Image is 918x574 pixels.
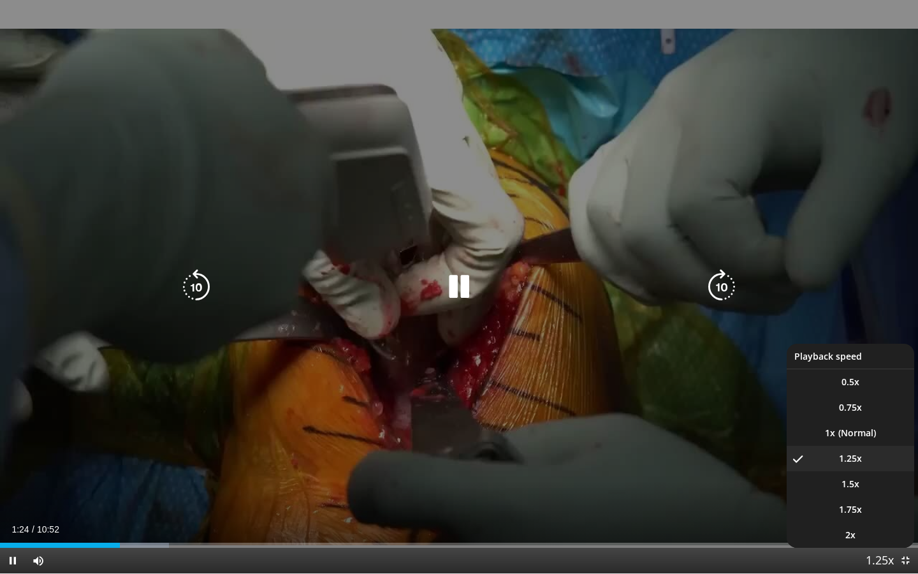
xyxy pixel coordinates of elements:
span: 10:52 [37,524,59,534]
button: Playback Rate [867,548,892,573]
span: 1:24 [11,524,29,534]
span: 1.25x [839,452,862,465]
span: 0.5x [841,376,859,388]
span: 2x [845,529,856,541]
span: / [32,524,34,534]
button: Exit Fullscreen [892,548,918,573]
span: 1.75x [839,503,862,516]
span: 1x [825,427,835,439]
span: 1.5x [841,478,859,490]
span: 0.75x [839,401,862,414]
button: Mute [25,548,51,573]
